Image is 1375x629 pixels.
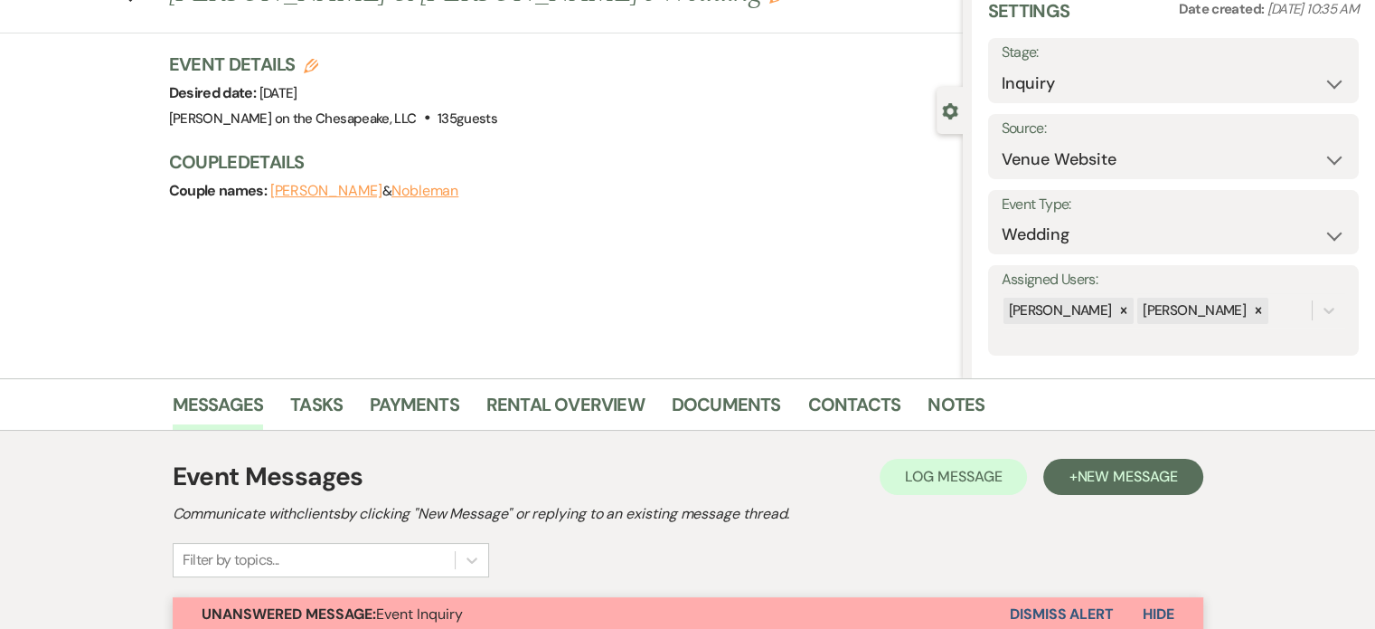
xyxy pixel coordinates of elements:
span: Hide [1143,605,1174,624]
span: & [270,182,459,200]
span: [DATE] [259,84,297,102]
strong: Unanswered Message: [202,605,376,624]
div: [PERSON_NAME] [1137,298,1248,324]
label: Assigned Users: [1002,267,1345,293]
span: Event Inquiry [202,605,463,624]
button: Close lead details [942,101,958,119]
button: [PERSON_NAME] [270,184,382,198]
span: Couple names: [169,181,270,200]
button: Log Message [880,459,1027,495]
a: Contacts [808,390,901,430]
div: [PERSON_NAME] [1003,298,1115,324]
a: Documents [672,390,781,430]
h3: Couple Details [169,149,945,175]
div: Filter by topics... [183,549,279,571]
span: New Message [1077,467,1177,486]
h2: Communicate with clients by clicking "New Message" or replying to an existing message thread. [173,503,1203,525]
span: 135 guests [438,110,497,128]
label: Source: [1002,116,1345,142]
button: Nobleman [391,184,458,198]
h1: Event Messages [173,458,363,496]
a: Notes [928,390,984,430]
h3: Event Details [169,52,498,77]
a: Rental Overview [486,390,645,430]
label: Stage: [1002,40,1345,66]
span: Log Message [905,467,1002,486]
a: Messages [173,390,264,430]
a: Tasks [290,390,343,430]
button: +New Message [1043,459,1202,495]
label: Event Type: [1002,192,1345,218]
span: Desired date: [169,83,259,102]
span: [PERSON_NAME] on the Chesapeake, LLC [169,110,417,128]
a: Payments [370,390,459,430]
